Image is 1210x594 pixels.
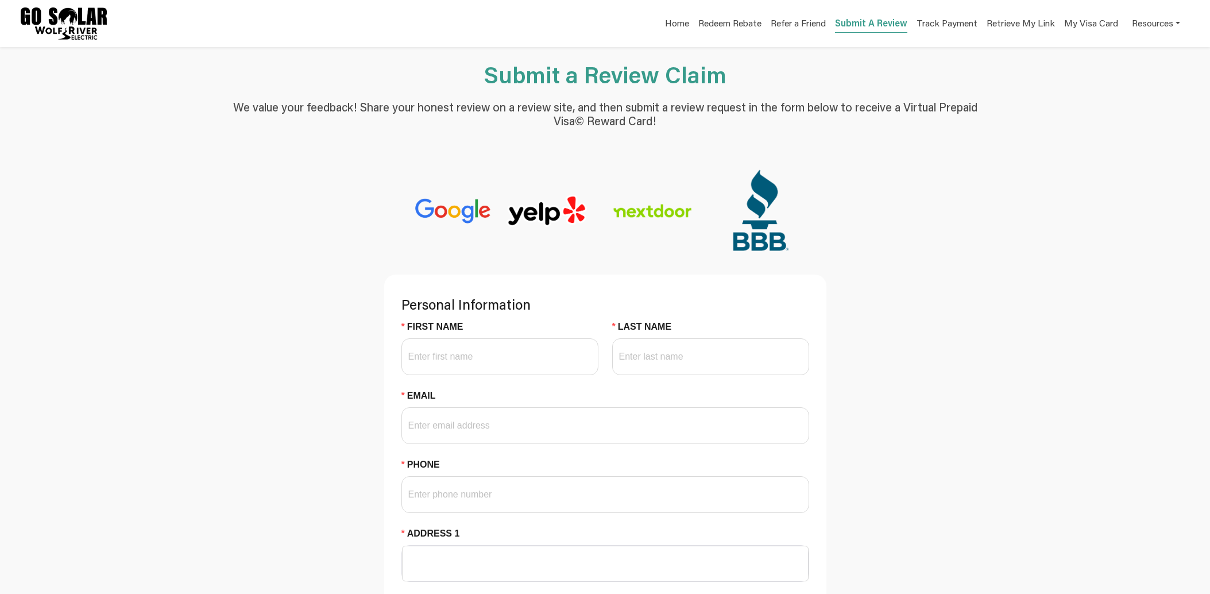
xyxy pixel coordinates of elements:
[835,17,907,33] a: Submit A Review
[401,292,809,313] h4: Personal Information
[401,476,809,513] input: Phone
[401,338,598,375] input: First Name
[401,527,469,541] label: Address 1
[401,407,809,444] input: Email
[665,17,689,33] a: Home
[698,17,761,33] a: Redeem Rebate
[1132,11,1180,35] a: Resources
[233,100,977,128] h5: We value your feedback! Share your honest review on a review site, and then submit a review reque...
[233,61,977,88] h1: Submit a Review Claim
[718,161,798,261] img: Better Business Bureau
[1064,11,1118,35] a: My Visa Card
[409,546,802,581] input: Address 1
[401,320,472,334] label: First Name
[601,191,704,230] img: Next Door
[401,458,449,472] label: Phone
[401,389,444,403] label: Email
[771,17,826,33] a: Refer a Friend
[412,194,493,227] img: Google
[987,17,1055,33] a: Retrieve My Link
[612,320,681,334] label: Last Name
[507,195,587,227] img: Yelp
[917,17,977,33] a: Track Payment
[21,7,107,40] img: Program logo
[612,338,809,375] input: Last Name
